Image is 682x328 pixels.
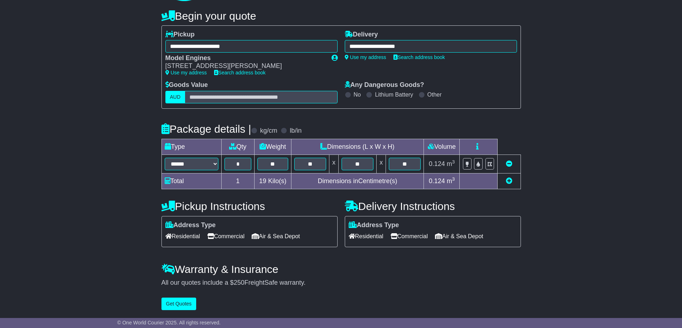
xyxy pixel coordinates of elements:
a: Add new item [506,177,512,185]
td: Volume [424,139,460,155]
h4: Pickup Instructions [161,200,338,212]
td: 1 [221,173,255,189]
sup: 3 [452,159,455,165]
span: © One World Courier 2025. All rights reserved. [117,320,221,325]
div: Model Engines [165,54,324,62]
div: [STREET_ADDRESS][PERSON_NAME] [165,62,324,70]
span: Commercial [207,231,245,242]
td: Dimensions (L x W x H) [291,139,424,155]
span: Residential [165,231,200,242]
span: Air & Sea Depot [435,231,483,242]
span: m [447,160,455,167]
td: x [377,155,386,173]
td: x [329,155,338,173]
label: Any Dangerous Goods? [345,81,424,89]
span: 0.124 [429,160,445,167]
h4: Warranty & Insurance [161,263,521,275]
a: Remove this item [506,160,512,167]
sup: 3 [452,176,455,182]
h4: Begin your quote [161,10,521,22]
td: Qty [221,139,255,155]
td: Type [161,139,221,155]
label: AUD [165,91,185,103]
label: No [354,91,361,98]
span: m [447,177,455,185]
label: Delivery [345,31,378,39]
label: Pickup [165,31,195,39]
label: kg/cm [260,127,277,135]
span: Commercial [391,231,428,242]
div: All our quotes include a $ FreightSafe warranty. [161,279,521,287]
td: Kilo(s) [255,173,291,189]
a: Use my address [345,54,386,60]
td: Weight [255,139,291,155]
a: Use my address [165,70,207,75]
h4: Package details | [161,123,251,135]
button: Get Quotes [161,298,197,310]
span: 19 [259,177,266,185]
span: Air & Sea Depot [252,231,300,242]
td: Total [161,173,221,189]
span: 250 [234,279,245,286]
td: Dimensions in Centimetre(s) [291,173,424,189]
span: 0.124 [429,177,445,185]
h4: Delivery Instructions [345,200,521,212]
label: Goods Value [165,81,208,89]
span: Residential [349,231,383,242]
a: Search address book [393,54,445,60]
label: Lithium Battery [375,91,413,98]
label: Address Type [349,221,399,229]
a: Search address book [214,70,266,75]
label: Address Type [165,221,216,229]
label: Other [427,91,442,98]
label: lb/in [290,127,301,135]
